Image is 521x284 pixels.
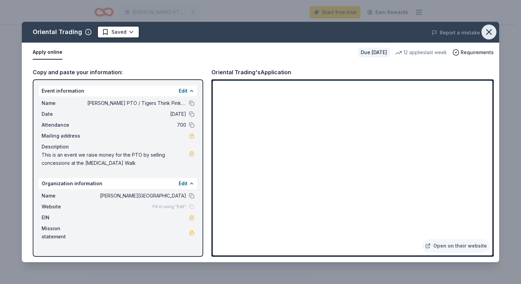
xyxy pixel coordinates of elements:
button: Edit [179,87,188,95]
div: Copy and paste your information: [33,68,203,77]
div: Description [42,143,194,151]
span: [PERSON_NAME][GEOGRAPHIC_DATA] [87,192,186,200]
a: Open on their website [422,239,490,253]
span: EIN [42,214,87,222]
button: Edit [179,179,188,188]
span: Attendance [42,121,87,129]
button: Requirements [452,48,494,57]
span: Mailing address [42,132,87,140]
div: Due [DATE] [358,48,390,57]
span: Mission statement [42,224,87,241]
button: Report a mistake [432,29,480,37]
span: Website [42,203,87,211]
button: Apply online [33,45,62,60]
span: 700 [87,121,186,129]
span: Saved [111,28,126,36]
div: Oriental Trading's Application [211,68,291,77]
span: Name [42,192,87,200]
div: 12 applies last week [395,48,447,57]
span: [DATE] [87,110,186,118]
span: This is an event we raise money for the PTO by selling concessions at the [MEDICAL_DATA] Walk [42,151,189,167]
button: Saved [97,26,139,38]
div: Oriental Trading [33,27,82,37]
span: Fill in using "Edit" [152,204,186,209]
span: Date [42,110,87,118]
div: Event information [39,85,197,96]
div: Organization information [39,178,197,189]
span: Name [42,99,87,107]
span: Requirements [461,48,494,57]
span: [PERSON_NAME] PTO / Tigers Think Pink Walk [87,99,186,107]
